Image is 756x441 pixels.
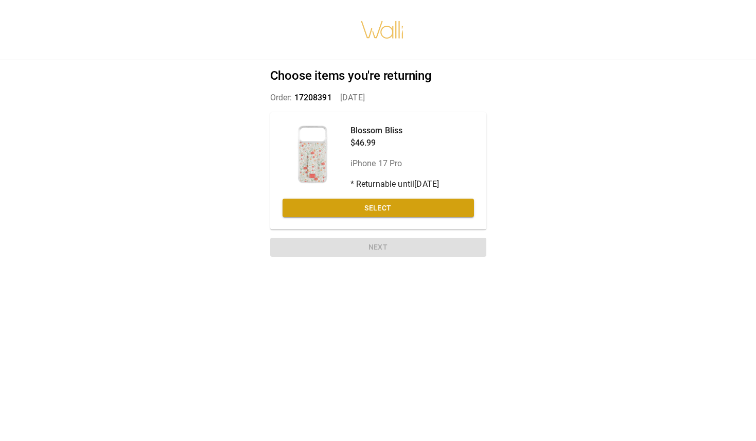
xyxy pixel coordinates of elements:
p: iPhone 17 Pro [350,157,439,170]
p: Order: [DATE] [270,92,486,104]
span: 17208391 [294,93,332,102]
img: walli-inc.myshopify.com [360,8,405,52]
button: Select [283,199,474,218]
p: Blossom Bliss [350,125,439,137]
p: $46.99 [350,137,439,149]
p: * Returnable until [DATE] [350,178,439,190]
h2: Choose items you're returning [270,68,486,83]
